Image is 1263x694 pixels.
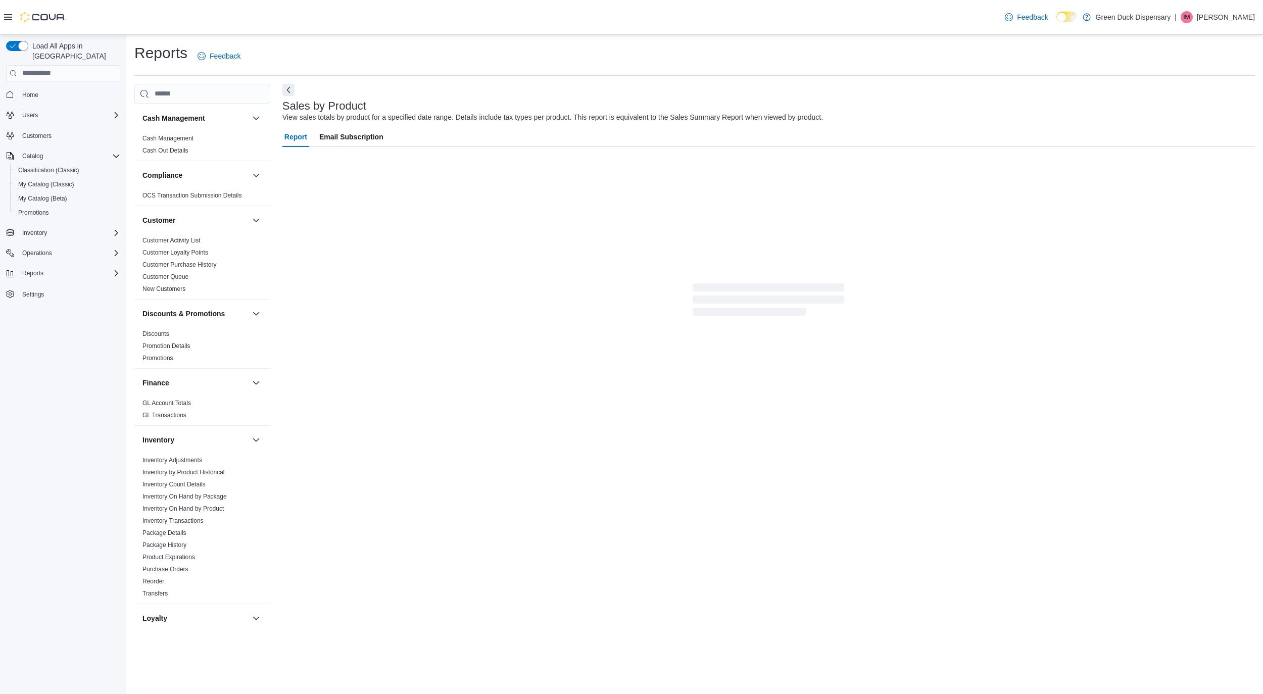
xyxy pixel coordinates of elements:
a: Inventory On Hand by Product [142,505,224,512]
a: Cash Out Details [142,147,188,154]
h1: Reports [134,43,187,63]
div: Ira Mitchell [1181,11,1193,23]
span: Report [284,127,307,147]
a: Product Expirations [142,554,195,561]
span: Catalog [22,152,43,160]
a: Inventory On Hand by Package [142,493,227,500]
span: Reports [22,269,43,277]
button: Settings [2,286,124,301]
span: Discounts [142,330,169,338]
a: Classification (Classic) [14,164,83,176]
button: Discounts & Promotions [250,308,262,320]
button: Loyalty [250,612,262,624]
span: Inventory On Hand by Product [142,505,224,513]
span: Customers [22,132,52,140]
span: Promotions [18,209,49,217]
div: Inventory [134,454,270,604]
div: Customer [134,234,270,299]
button: Catalog [18,150,47,162]
button: Compliance [250,169,262,181]
a: Transfers [142,590,168,597]
span: Customer Queue [142,273,188,281]
span: Settings [22,290,44,299]
button: Inventory [2,226,124,240]
span: My Catalog (Classic) [14,178,120,190]
h3: Customer [142,215,175,225]
span: Cash Out Details [142,146,188,155]
span: Cash Management [142,134,193,142]
button: Next [282,84,295,96]
span: IM [1183,11,1190,23]
h3: Cash Management [142,113,205,123]
button: Finance [142,378,248,388]
span: Inventory by Product Historical [142,468,225,476]
h3: Loyalty [142,613,167,623]
a: Home [18,89,42,101]
span: Promotions [142,354,173,362]
button: Users [18,109,42,121]
span: Users [22,111,38,119]
button: Operations [2,246,124,260]
button: Users [2,108,124,122]
span: Email Subscription [319,127,383,147]
button: Catalog [2,149,124,163]
span: My Catalog (Classic) [18,180,74,188]
span: Operations [22,249,52,257]
span: Customer Activity List [142,236,201,244]
span: Purchase Orders [142,565,188,573]
span: Feedback [210,51,240,61]
a: Discounts [142,330,169,337]
div: Compliance [134,189,270,206]
a: OCS Transaction Submission Details [142,192,242,199]
button: Home [2,87,124,102]
button: Inventory [142,435,248,445]
span: Classification (Classic) [18,166,79,174]
a: Inventory Adjustments [142,457,202,464]
a: Reorder [142,578,164,585]
a: Inventory Count Details [142,481,206,488]
button: Operations [18,247,56,259]
span: Load All Apps in [GEOGRAPHIC_DATA] [28,41,120,61]
div: Finance [134,397,270,425]
span: Catalog [18,150,120,162]
a: Feedback [1001,7,1052,27]
a: Promotions [142,355,173,362]
span: Inventory Count Details [142,480,206,488]
span: Promotion Details [142,342,190,350]
a: Package History [142,541,186,549]
button: Inventory [18,227,51,239]
span: Customer Loyalty Points [142,249,208,257]
button: Finance [250,377,262,389]
button: Cash Management [250,112,262,124]
span: Reports [18,267,120,279]
h3: Discounts & Promotions [142,309,225,319]
p: Green Duck Dispensary [1096,11,1171,23]
span: Home [22,91,38,99]
nav: Complex example [6,83,120,328]
span: OCS Transaction Submission Details [142,191,242,200]
div: Cash Management [134,132,270,161]
a: Customer Purchase History [142,261,217,268]
button: Cash Management [142,113,248,123]
a: New Customers [142,285,185,292]
span: Inventory Transactions [142,517,204,525]
a: Customer Loyalty Points [142,249,208,256]
span: Loading [693,285,844,318]
h3: Finance [142,378,169,388]
button: Loyalty [142,613,248,623]
button: Classification (Classic) [10,163,124,177]
p: | [1175,11,1177,23]
button: Inventory [250,434,262,446]
a: GL Transactions [142,412,186,419]
span: My Catalog (Beta) [18,194,67,203]
a: Customer Activity List [142,237,201,244]
a: Settings [18,288,48,301]
span: Promotions [14,207,120,219]
span: Customer Purchase History [142,261,217,269]
span: Operations [18,247,120,259]
img: Cova [20,12,66,22]
span: Inventory [22,229,47,237]
button: Customers [2,128,124,143]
